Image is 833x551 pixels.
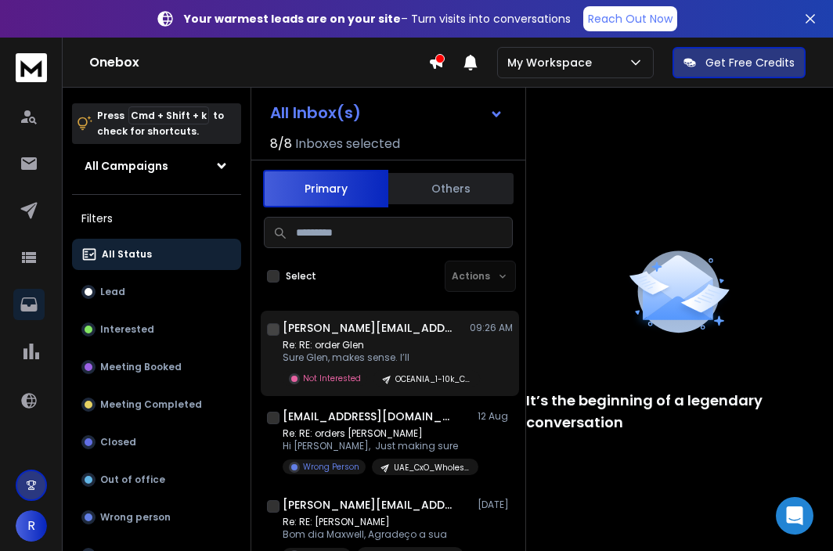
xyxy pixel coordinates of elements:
p: [DATE] [478,499,513,511]
h1: [PERSON_NAME][EMAIL_ADDRESS][DOMAIN_NAME] [283,497,455,513]
p: Sure Glen, makes sense. I’ll [283,351,471,364]
button: All Inbox(s) [258,97,516,128]
button: Out of office [72,464,241,495]
span: 8 / 8 [270,135,292,153]
p: Bom dia Maxwell, Agradeço a sua [283,528,463,541]
button: Meeting Booked [72,351,241,383]
h1: All Campaigns [85,158,168,174]
div: Open Intercom Messenger [776,497,813,535]
button: Get Free Credits [673,47,806,78]
button: All Campaigns [72,150,241,182]
button: R [16,510,47,542]
p: Re: RE: order Glen [283,339,471,351]
p: Wrong Person [303,461,359,473]
label: Select [286,270,316,283]
strong: Your warmest leads are on your site [184,11,401,27]
h1: [PERSON_NAME][EMAIL_ADDRESS][PERSON_NAME][DOMAIN_NAME] [283,320,455,336]
img: logo [16,53,47,82]
h1: Onebox [89,53,428,72]
p: My Workspace [507,55,598,70]
p: UAE_CxO_Wholesale_Food_Beverage_PHC [394,462,469,474]
h1: [EMAIL_ADDRESS][DOMAIN_NAME] [283,409,455,424]
p: 12 Aug [478,410,513,423]
button: Others [388,171,514,206]
button: Lead [72,276,241,308]
p: Hi [PERSON_NAME], Just making sure [283,440,471,452]
p: All Status [102,248,152,261]
p: Meeting Completed [100,398,202,411]
button: Closed [72,427,241,458]
p: Meeting Booked [100,361,182,373]
span: Cmd + Shift + k [128,106,209,124]
button: Meeting Completed [72,389,241,420]
p: Interested [100,323,154,336]
p: Wrong person [100,511,171,524]
p: – Turn visits into conversations [184,11,571,27]
p: 09:26 AM [470,322,513,334]
p: Re: RE: [PERSON_NAME] [283,516,463,528]
a: Reach Out Now [583,6,677,31]
p: Reach Out Now [588,11,673,27]
button: Primary [263,170,388,207]
p: Press to check for shortcuts. [97,108,224,139]
p: Lead [100,286,125,298]
p: Re: RE: orders [PERSON_NAME] [283,427,471,440]
p: Get Free Credits [705,55,795,70]
button: Interested [72,314,241,345]
h1: All Inbox(s) [270,105,361,121]
h3: Filters [72,207,241,229]
button: All Status [72,239,241,270]
h3: Inboxes selected [295,135,400,153]
p: OCEANIA_1-10k_CXO_Wholesale_PHC [395,373,471,385]
p: Not Interested [303,373,361,384]
p: Out of office [100,474,165,486]
p: It’s the beginning of a legendary conversation [526,390,833,434]
button: Wrong person [72,502,241,533]
p: Closed [100,436,136,448]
